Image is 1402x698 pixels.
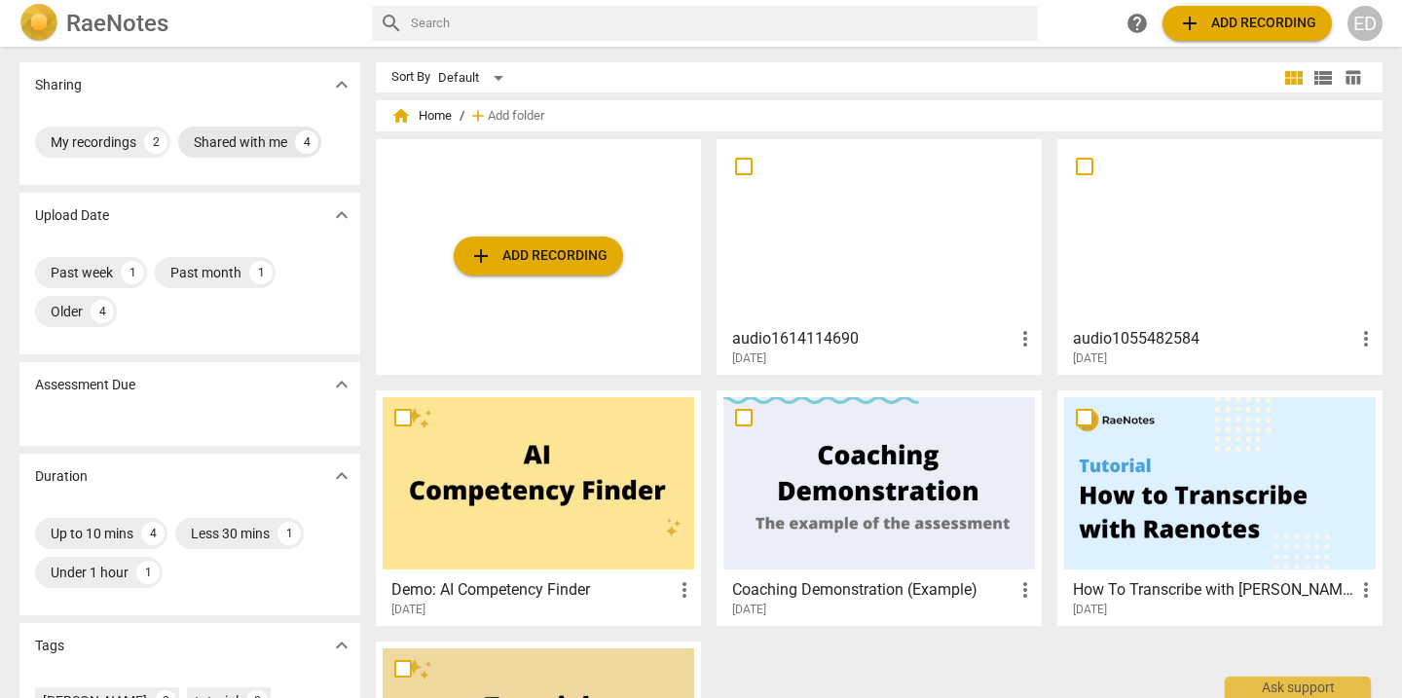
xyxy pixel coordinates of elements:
h3: Demo: AI Competency Finder [391,578,673,602]
h2: RaeNotes [66,10,168,37]
span: help [1125,12,1149,35]
div: Less 30 mins [191,524,270,543]
a: Coaching Demonstration (Example)[DATE] [723,397,1035,617]
div: 1 [136,561,160,584]
button: Upload [1162,6,1332,41]
span: [DATE] [1073,602,1107,618]
div: Sort By [391,70,430,85]
span: / [460,109,464,124]
span: more_vert [673,578,696,602]
button: Show more [327,201,356,230]
span: expand_more [330,634,353,657]
div: Past month [170,263,241,282]
div: 1 [277,522,301,545]
button: Show more [327,631,356,660]
p: Assessment Due [35,375,135,395]
h3: audio1614114690 [732,327,1014,350]
div: 4 [91,300,114,323]
button: Tile view [1279,63,1309,92]
button: Show more [327,461,356,491]
span: [DATE] [732,602,766,618]
span: table_chart [1344,68,1362,87]
span: Home [391,106,452,126]
span: [DATE] [391,602,425,618]
div: Under 1 hour [51,563,129,582]
span: add [1178,12,1201,35]
span: home [391,106,411,126]
button: Show more [327,370,356,399]
span: more_vert [1014,327,1037,350]
h3: How To Transcribe with RaeNotes [1073,578,1354,602]
a: audio1055482584[DATE] [1064,146,1376,366]
div: Shared with me [194,132,287,152]
span: [DATE] [732,350,766,367]
span: add [469,244,493,268]
a: How To Transcribe with [PERSON_NAME][DATE] [1064,397,1376,617]
span: view_list [1311,66,1335,90]
p: Sharing [35,75,82,95]
input: Search [411,8,1030,39]
p: Duration [35,466,88,487]
span: view_module [1282,66,1306,90]
h3: Coaching Demonstration (Example) [732,578,1014,602]
span: expand_more [330,373,353,396]
span: expand_more [330,203,353,227]
div: Past week [51,263,113,282]
div: 4 [295,130,318,154]
button: Show more [327,70,356,99]
span: search [380,12,403,35]
div: Older [51,302,83,321]
div: 1 [121,261,144,284]
h3: audio1055482584 [1073,327,1354,350]
button: Upload [454,237,623,276]
span: Add recording [469,244,608,268]
a: audio1614114690[DATE] [723,146,1035,366]
span: Add folder [488,109,544,124]
span: more_vert [1354,327,1378,350]
p: Upload Date [35,205,109,226]
span: expand_more [330,73,353,96]
button: List view [1309,63,1338,92]
span: Add recording [1178,12,1316,35]
a: LogoRaeNotes [19,4,356,43]
p: Tags [35,636,64,656]
div: Up to 10 mins [51,524,133,543]
span: [DATE] [1073,350,1107,367]
span: more_vert [1014,578,1037,602]
span: expand_more [330,464,353,488]
a: Demo: AI Competency Finder[DATE] [383,397,694,617]
div: Default [438,62,510,93]
div: Ask support [1225,677,1371,698]
div: My recordings [51,132,136,152]
span: add [468,106,488,126]
img: Logo [19,4,58,43]
div: 4 [141,522,165,545]
div: 1 [249,261,273,284]
a: Help [1120,6,1155,41]
span: more_vert [1354,578,1378,602]
button: ED [1347,6,1383,41]
div: 2 [144,130,167,154]
button: Table view [1338,63,1367,92]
